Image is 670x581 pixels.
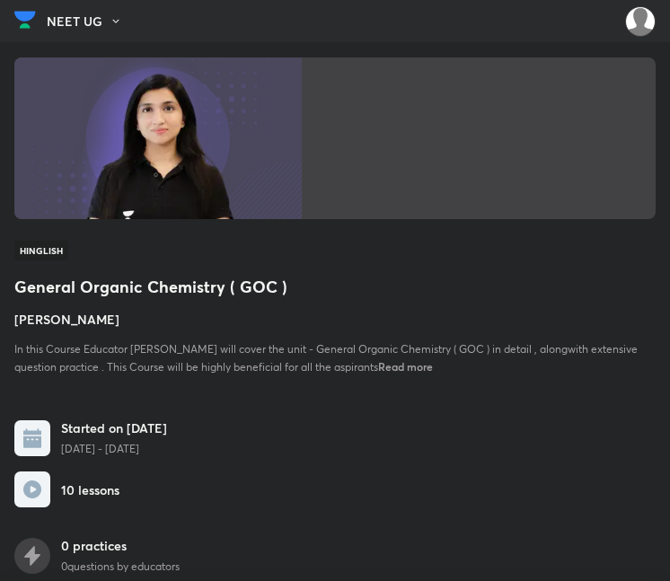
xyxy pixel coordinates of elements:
img: Thumbnail [14,57,302,219]
h6: 10 lessons [61,480,119,499]
button: NEET UG [47,8,133,35]
h6: Started on [DATE] [61,418,167,437]
h6: 0 practices [61,536,180,555]
h4: [PERSON_NAME] [14,310,656,329]
p: 0 questions by educators [61,559,180,575]
span: Read more [378,359,433,374]
span: In this Course Educator [PERSON_NAME] will cover the unit - General Organic Chemistry ( GOC ) in ... [14,342,638,374]
p: [DATE] - [DATE] [61,441,167,457]
span: Hinglish [14,241,68,260]
a: Company Logo [14,6,36,38]
img: Amisha Rani [625,6,656,37]
h1: General Organic Chemistry ( GOC ) [14,275,656,299]
img: Company Logo [14,6,36,33]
